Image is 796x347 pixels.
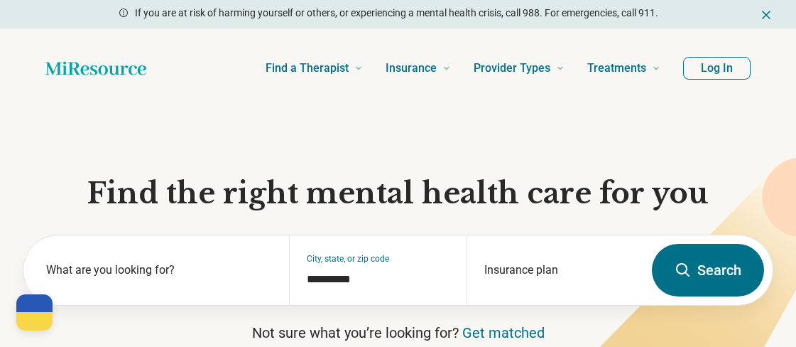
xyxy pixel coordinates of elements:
button: Search [652,244,764,297]
p: Not sure what you’re looking for? [23,323,773,343]
span: Find a Therapist [266,58,349,78]
p: If you are at risk of harming yourself or others, or experiencing a mental health crisis, call 98... [135,6,658,21]
a: Get matched [462,324,545,341]
a: Insurance [386,40,451,97]
button: Dismiss [759,6,773,23]
span: Insurance [386,58,437,78]
button: Log In [683,57,751,80]
a: Provider Types [474,40,565,97]
a: Home page [45,54,146,82]
span: Provider Types [474,58,550,78]
h1: Find the right mental health care for you [23,175,773,212]
span: Treatments [587,58,646,78]
label: What are you looking for? [46,262,272,279]
a: Find a Therapist [266,40,363,97]
a: Treatments [587,40,660,97]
